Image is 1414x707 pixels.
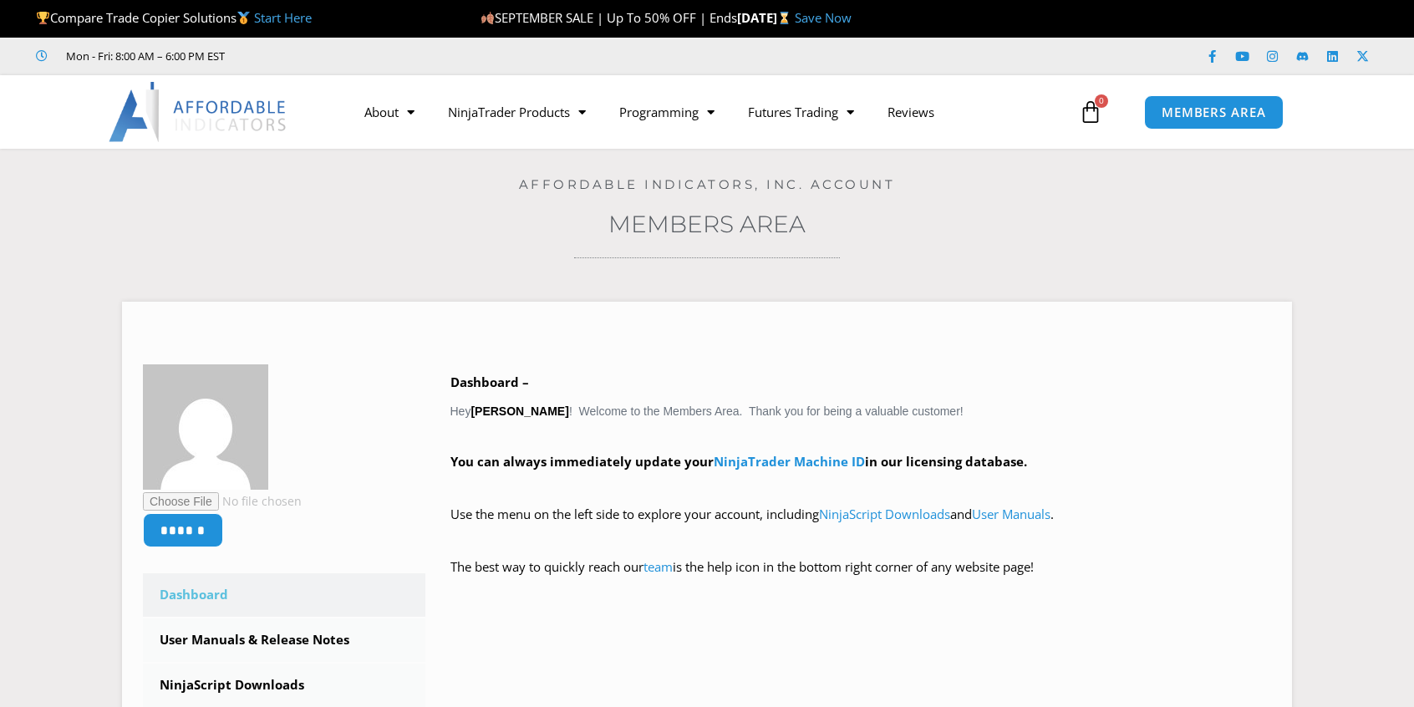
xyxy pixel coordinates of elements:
[795,9,852,26] a: Save Now
[143,573,425,617] a: Dashboard
[348,93,431,131] a: About
[481,12,494,24] img: 🍂
[36,9,312,26] span: Compare Trade Copier Solutions
[1095,94,1108,108] span: 0
[1054,88,1127,136] a: 0
[737,9,795,26] strong: [DATE]
[431,93,603,131] a: NinjaTrader Products
[608,210,806,238] a: Members Area
[450,453,1027,470] strong: You can always immediately update your in our licensing database.
[972,506,1050,522] a: User Manuals
[254,9,312,26] a: Start Here
[778,12,791,24] img: ⌛
[37,12,49,24] img: 🏆
[450,371,1272,603] div: Hey ! Welcome to the Members Area. Thank you for being a valuable customer!
[643,558,673,575] a: team
[481,9,737,26] span: SEPTEMBER SALE | Up To 50% OFF | Ends
[871,93,951,131] a: Reviews
[348,93,1075,131] nav: Menu
[731,93,871,131] a: Futures Trading
[109,82,288,142] img: LogoAI | Affordable Indicators – NinjaTrader
[603,93,731,131] a: Programming
[714,453,865,470] a: NinjaTrader Machine ID
[62,46,225,66] span: Mon - Fri: 8:00 AM – 6:00 PM EST
[519,176,896,192] a: Affordable Indicators, Inc. Account
[248,48,499,64] iframe: Customer reviews powered by Trustpilot
[237,12,250,24] img: 🥇
[143,618,425,662] a: User Manuals & Release Notes
[1162,106,1266,119] span: MEMBERS AREA
[143,364,268,490] img: 5dca5329d1bfd7d3ba0c6080da0106d6f0feb64fc2f1020b19c2553f5df73777
[819,506,950,522] a: NinjaScript Downloads
[450,556,1272,603] p: The best way to quickly reach our is the help icon in the bottom right corner of any website page!
[450,374,529,390] b: Dashboard –
[470,404,568,418] strong: [PERSON_NAME]
[143,664,425,707] a: NinjaScript Downloads
[450,503,1272,550] p: Use the menu on the left side to explore your account, including and .
[1144,95,1284,130] a: MEMBERS AREA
